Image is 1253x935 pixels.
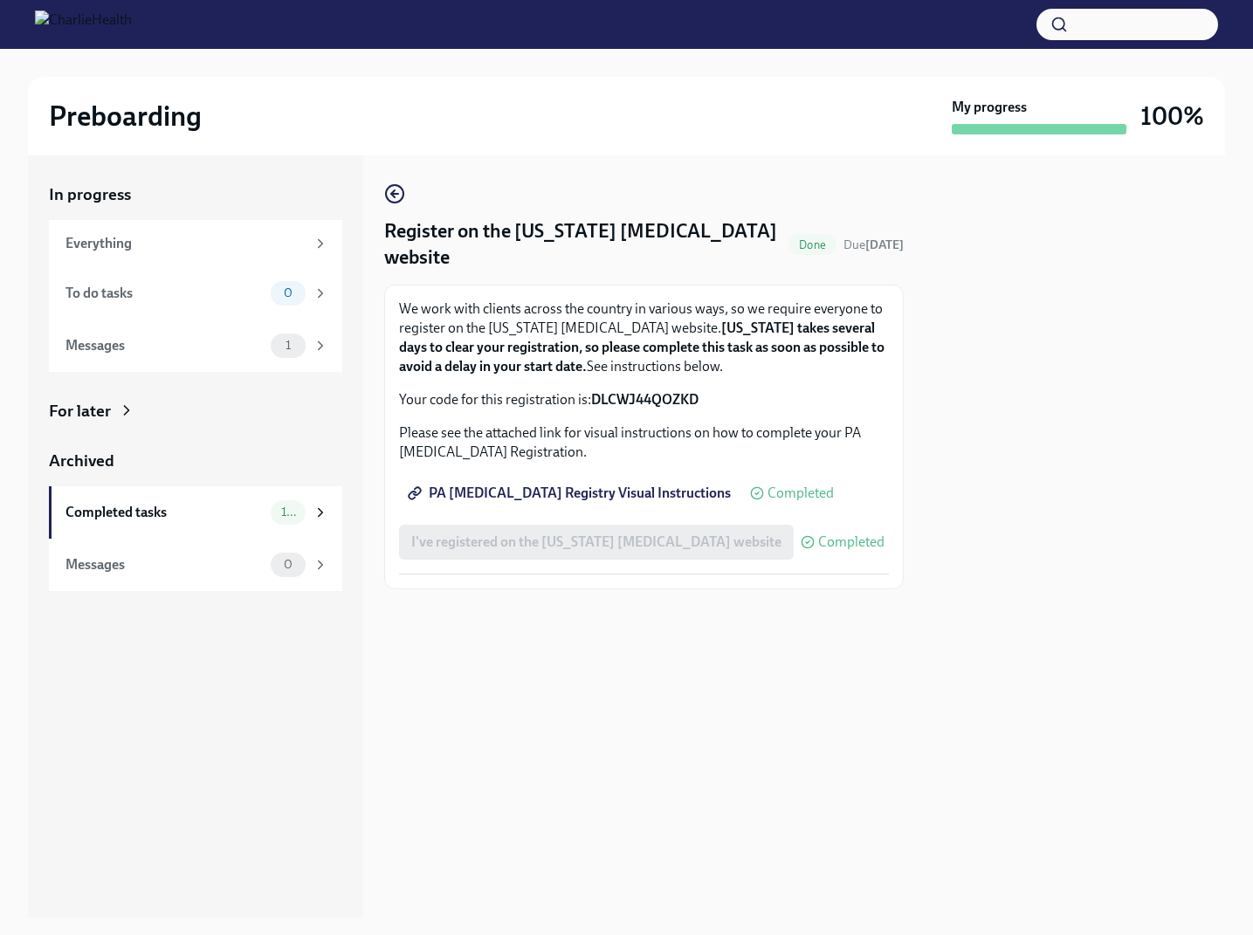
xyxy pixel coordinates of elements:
[591,391,699,408] strong: DLCWJ44QOZKD
[399,320,885,375] strong: [US_STATE] takes several days to clear your registration, so please complete this task as soon as...
[1140,100,1204,132] h3: 100%
[49,183,342,206] a: In progress
[275,339,301,352] span: 1
[35,10,132,38] img: CharlieHealth
[65,336,264,355] div: Messages
[49,267,342,320] a: To do tasks0
[49,320,342,372] a: Messages1
[273,558,303,571] span: 0
[788,238,836,251] span: Done
[49,400,111,423] div: For later
[411,485,731,502] span: PA [MEDICAL_DATA] Registry Visual Instructions
[818,535,885,549] span: Completed
[49,486,342,539] a: Completed tasks10
[768,486,834,500] span: Completed
[49,400,342,423] a: For later
[399,299,889,376] p: We work with clients across the country in various ways, so we require everyone to register on th...
[65,234,306,253] div: Everything
[952,98,1027,117] strong: My progress
[65,555,264,574] div: Messages
[49,220,342,267] a: Everything
[271,505,306,519] span: 10
[399,390,889,409] p: Your code for this registration is:
[273,286,303,299] span: 0
[384,218,781,271] h4: Register on the [US_STATE] [MEDICAL_DATA] website
[865,237,904,252] strong: [DATE]
[49,450,342,472] a: Archived
[399,423,889,462] p: Please see the attached link for visual instructions on how to complete your PA [MEDICAL_DATA] Re...
[49,99,202,134] h2: Preboarding
[49,539,342,591] a: Messages0
[399,476,743,511] a: PA [MEDICAL_DATA] Registry Visual Instructions
[65,503,264,522] div: Completed tasks
[843,237,904,252] span: Due
[843,237,904,253] span: August 19th, 2025 09:00
[65,284,264,303] div: To do tasks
